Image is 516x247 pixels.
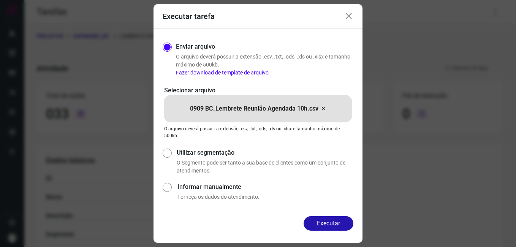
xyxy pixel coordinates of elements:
label: Enviar arquivo [176,42,215,51]
a: Fazer download de template de arquivo [176,70,269,76]
label: Utilizar segmentação [177,148,353,157]
p: 0909 BC_Lembrete Reunião Agendada 10h.csv [190,104,318,113]
p: O Segmento pode ser tanto a sua base de clientes como um conjunto de atendimentos. [177,159,353,175]
p: Forneça os dados do atendimento. [177,193,353,201]
p: Selecionar arquivo [164,86,352,95]
p: O arquivo deverá possuir a extensão .csv, .txt, .ods, .xls ou .xlsx e tamanho máximo de 500kb. [176,53,353,77]
p: O arquivo deverá possuir a extensão .csv, .txt, .ods, .xls ou .xlsx e tamanho máximo de 500kb. [164,125,352,139]
button: Executar [304,216,353,231]
h3: Executar tarefa [163,12,215,21]
label: Informar manualmente [177,182,353,192]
